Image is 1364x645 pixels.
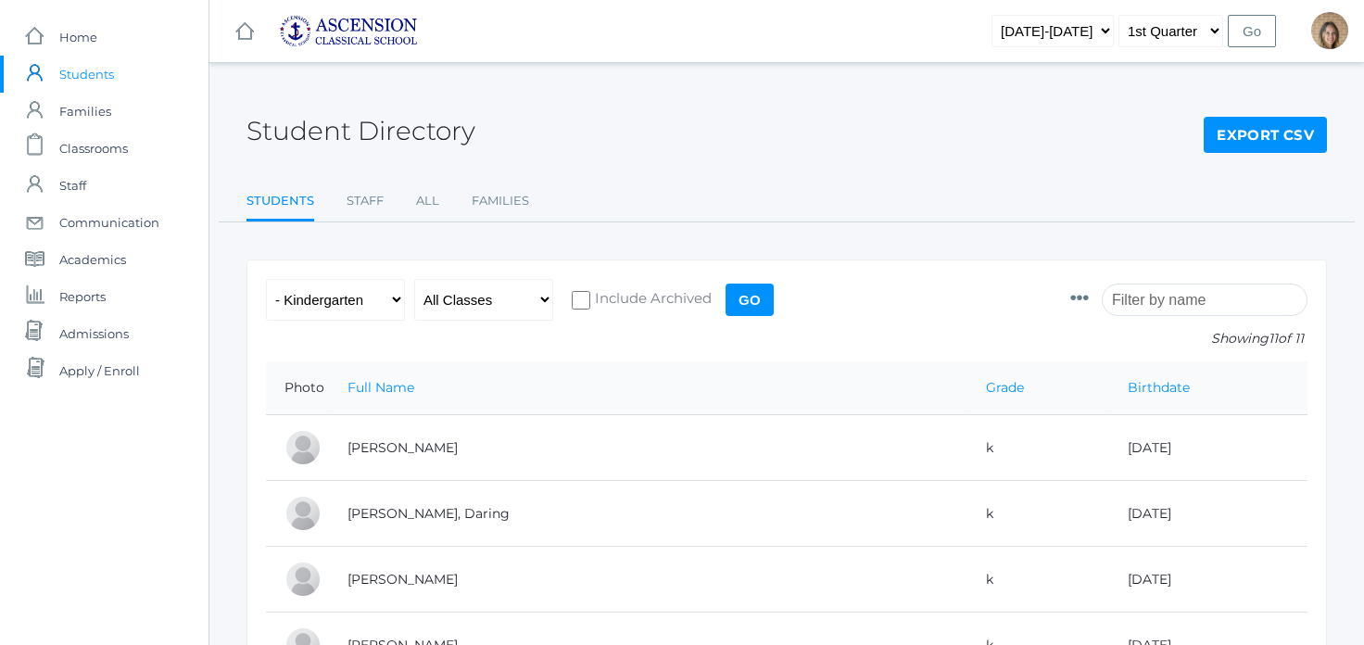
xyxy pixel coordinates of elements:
td: [DATE] [1109,415,1307,481]
span: Classrooms [59,130,128,167]
span: Academics [59,241,126,278]
td: [PERSON_NAME], Daring [329,481,967,547]
td: [DATE] [1109,547,1307,613]
span: Students [59,56,114,93]
span: Apply / Enroll [59,352,140,389]
span: Home [59,19,97,56]
td: [PERSON_NAME] [329,415,967,481]
span: Staff [59,167,86,204]
th: Photo [266,361,329,415]
div: Carson Broome [284,561,322,598]
a: Full Name [347,379,414,396]
a: Staff [347,183,384,220]
h2: Student Directory [246,117,475,145]
input: Go [726,284,774,316]
div: Britney Smith [1311,12,1348,49]
td: k [967,547,1109,613]
td: [DATE] [1109,481,1307,547]
img: 2_ascension-logo-blue.jpg [279,15,418,47]
div: Oscar Anderson [284,429,322,466]
span: Reports [59,278,106,315]
span: 11 [1269,330,1278,347]
span: Admissions [59,315,129,352]
td: [PERSON_NAME] [329,547,967,613]
a: Families [472,183,529,220]
input: Include Archived [572,291,590,310]
span: Include Archived [590,288,712,311]
td: k [967,481,1109,547]
input: Go [1228,15,1276,47]
p: Showing of 11 [1070,329,1307,348]
span: Communication [59,204,159,241]
span: Families [59,93,111,130]
div: Daring Ballew [284,495,322,532]
a: Grade [986,379,1024,396]
a: Export CSV [1204,117,1327,154]
a: Students [246,183,314,222]
a: All [416,183,439,220]
td: k [967,415,1109,481]
input: Filter by name [1102,284,1307,316]
a: Birthdate [1128,379,1190,396]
